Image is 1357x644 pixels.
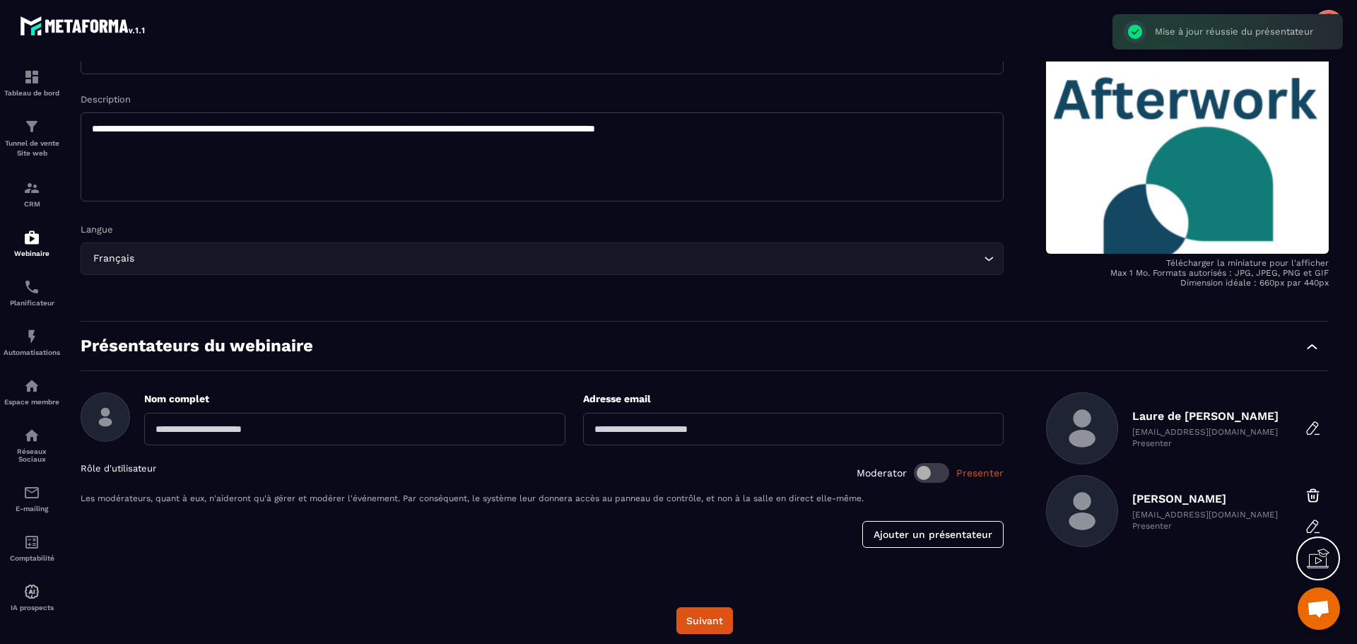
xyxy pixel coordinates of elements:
[23,328,40,345] img: automations
[4,505,60,513] p: E-mailing
[1132,438,1279,448] p: Presenter
[862,521,1004,548] button: Ajouter un présentateur
[23,69,40,86] img: formation
[1132,510,1278,520] p: [EMAIL_ADDRESS][DOMAIN_NAME]
[1132,521,1278,531] p: Presenter
[4,268,60,317] a: schedulerschedulerPlanificateur
[81,493,1004,503] p: Les modérateurs, quant à eux, n'aideront qu'à gérer et modérer l'événement. Par conséquent, le sy...
[23,484,40,501] img: email
[23,583,40,600] img: automations
[4,349,60,356] p: Automatisations
[4,604,60,611] p: IA prospects
[81,463,156,483] p: Rôle d'utilisateur
[4,107,60,169] a: formationformationTunnel de vente Site web
[956,467,1004,479] span: Presenter
[144,392,565,406] p: Nom complet
[4,447,60,463] p: Réseaux Sociaux
[4,218,60,268] a: automationsautomationsWebinaire
[4,474,60,523] a: emailemailE-mailing
[1046,278,1329,288] p: Dimension idéale : 660px par 440px
[1046,268,1329,278] p: Max 1 Mo. Formats autorisés : JPG, JPEG, PNG et GIF
[1298,587,1340,630] div: Ouvrir le chat
[23,377,40,394] img: automations
[81,94,131,105] label: Description
[81,224,113,235] label: Langue
[20,13,147,38] img: logo
[23,427,40,444] img: social-network
[4,367,60,416] a: automationsautomationsEspace membre
[23,534,40,551] img: accountant
[4,200,60,208] p: CRM
[4,416,60,474] a: social-networksocial-networkRéseaux Sociaux
[4,317,60,367] a: automationsautomationsAutomatisations
[23,279,40,295] img: scheduler
[4,139,60,158] p: Tunnel de vente Site web
[23,180,40,197] img: formation
[857,467,907,479] span: Moderator
[4,169,60,218] a: formationformationCRM
[23,229,40,246] img: automations
[81,336,313,356] p: Présentateurs du webinaire
[4,554,60,562] p: Comptabilité
[23,118,40,135] img: formation
[4,299,60,307] p: Planificateur
[1132,409,1279,423] p: Laure de [PERSON_NAME]
[4,250,60,257] p: Webinaire
[137,251,980,267] input: Search for option
[90,251,137,267] span: Français
[4,58,60,107] a: formationformationTableau de bord
[676,607,733,634] button: Suivant
[4,89,60,97] p: Tableau de bord
[583,392,1004,406] p: Adresse email
[1132,492,1278,505] p: [PERSON_NAME]
[1046,258,1329,268] p: Télécharger la miniature pour l'afficher
[4,398,60,406] p: Espace membre
[1132,427,1279,437] p: [EMAIL_ADDRESS][DOMAIN_NAME]
[4,523,60,573] a: accountantaccountantComptabilité
[81,242,1004,275] div: Search for option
